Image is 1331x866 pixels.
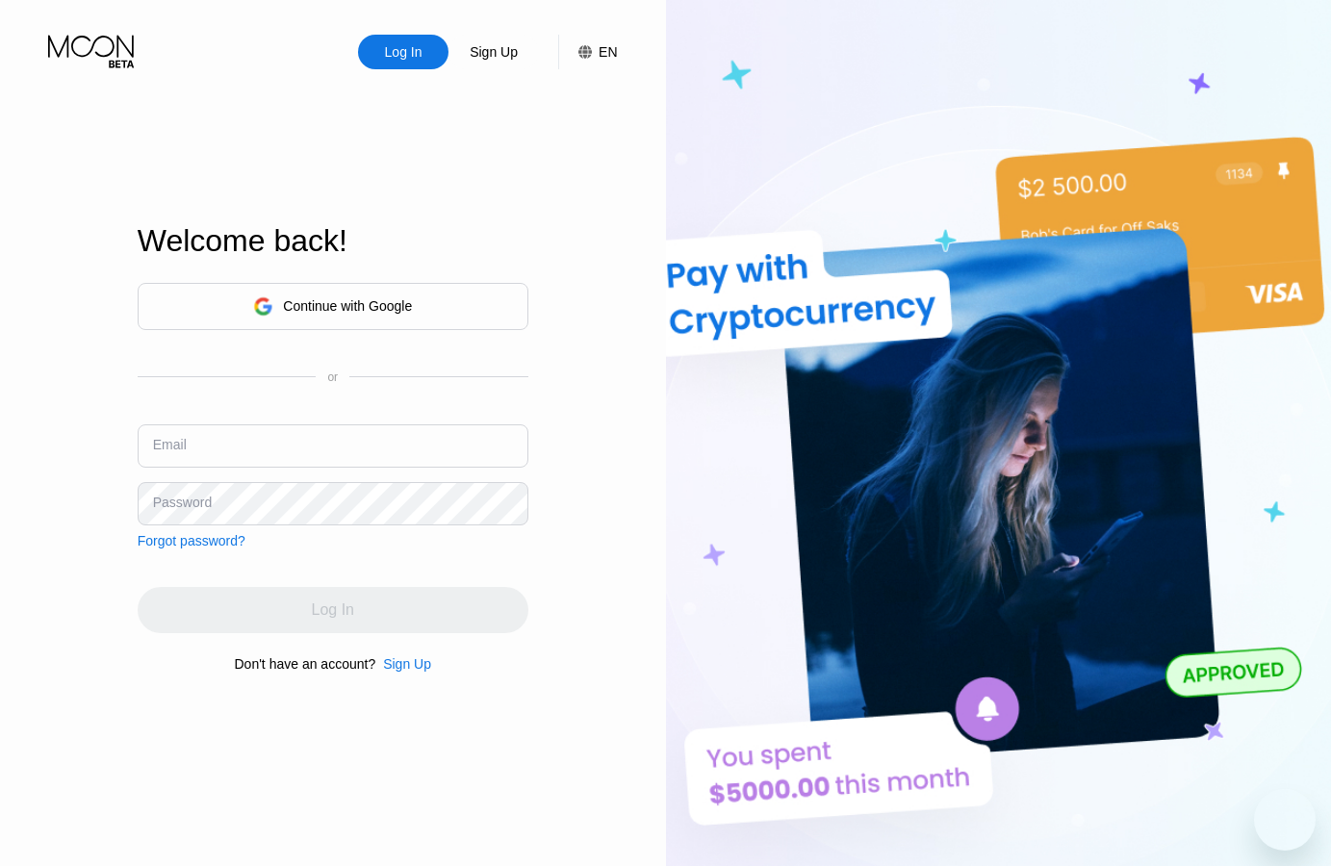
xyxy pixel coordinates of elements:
[375,656,431,672] div: Sign Up
[383,42,424,62] div: Log In
[327,370,338,384] div: or
[283,298,412,314] div: Continue with Google
[358,35,448,69] div: Log In
[138,533,245,548] div: Forgot password?
[599,44,617,60] div: EN
[138,223,528,259] div: Welcome back!
[558,35,617,69] div: EN
[383,656,431,672] div: Sign Up
[468,42,520,62] div: Sign Up
[448,35,539,69] div: Sign Up
[1254,789,1316,851] iframe: Bouton de lancement de la fenêtre de messagerie
[138,283,528,330] div: Continue with Google
[153,437,187,452] div: Email
[235,656,376,672] div: Don't have an account?
[153,495,212,510] div: Password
